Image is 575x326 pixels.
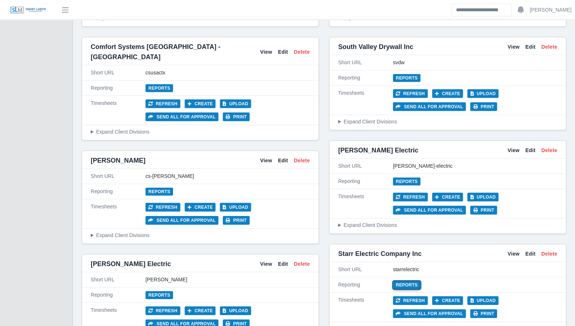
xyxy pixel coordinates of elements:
[91,203,145,225] div: Timesheets
[145,306,180,315] button: Refresh
[145,172,310,180] div: cs-[PERSON_NAME]
[393,74,420,82] a: Reports
[508,43,519,51] a: View
[145,276,310,284] div: [PERSON_NAME]
[467,296,498,305] button: Upload
[223,113,250,121] button: Print
[294,260,310,268] a: Delete
[91,84,145,92] div: Reporting
[338,118,557,126] summary: Expand Client Divisions
[467,193,498,201] button: Upload
[185,203,216,212] button: Create
[541,43,557,51] a: Delete
[91,232,310,239] summary: Expand Client Divisions
[432,193,463,201] button: Create
[338,281,393,289] div: Reporting
[91,42,260,62] span: Comfort Systems [GEOGRAPHIC_DATA] - [GEOGRAPHIC_DATA]
[393,59,557,66] div: svdw
[541,147,557,154] a: Delete
[145,84,173,92] a: Reports
[338,59,393,66] div: Short URL
[145,113,218,121] button: Send all for approval
[338,178,393,185] div: Reporting
[278,260,288,268] a: Edit
[525,147,535,154] a: Edit
[223,216,250,225] button: Print
[393,178,420,186] a: Reports
[508,147,519,154] a: View
[432,89,463,98] button: Create
[432,296,463,305] button: Create
[530,6,571,14] a: [PERSON_NAME]
[508,250,519,258] a: View
[393,309,466,318] button: Send all for approval
[338,89,393,111] div: Timesheets
[145,216,218,225] button: Send all for approval
[470,206,497,215] button: Print
[338,145,418,155] span: [PERSON_NAME] Electric
[260,48,272,56] a: View
[185,306,216,315] button: Create
[541,250,557,258] a: Delete
[393,162,557,170] div: [PERSON_NAME]-electric
[260,260,272,268] a: View
[220,99,251,108] button: Upload
[260,157,272,164] a: View
[393,206,466,215] button: Send all for approval
[91,172,145,180] div: Short URL
[393,193,428,201] button: Refresh
[338,42,413,52] span: South Valley Drywall Inc
[393,89,428,98] button: Refresh
[338,162,393,170] div: Short URL
[145,69,310,77] div: csusactx
[91,188,145,195] div: Reporting
[393,266,557,273] div: starrelectric
[278,157,288,164] a: Edit
[145,291,173,299] a: Reports
[91,155,145,166] span: [PERSON_NAME]
[294,48,310,56] a: Delete
[338,74,393,82] div: Reporting
[338,296,393,318] div: Timesheets
[278,48,288,56] a: Edit
[91,259,171,269] span: [PERSON_NAME] Electric
[10,6,46,14] img: SLM Logo
[220,306,251,315] button: Upload
[525,43,535,51] a: Edit
[91,291,145,299] div: Reporting
[145,99,180,108] button: Refresh
[393,102,466,111] button: Send all for approval
[393,296,428,305] button: Refresh
[91,276,145,284] div: Short URL
[470,309,497,318] button: Print
[185,99,216,108] button: Create
[91,128,310,136] summary: Expand Client Divisions
[145,203,180,212] button: Refresh
[91,69,145,77] div: Short URL
[525,250,535,258] a: Edit
[338,266,393,273] div: Short URL
[145,188,173,196] a: Reports
[220,203,251,212] button: Upload
[393,281,420,289] a: Reports
[294,157,310,164] a: Delete
[467,89,498,98] button: Upload
[338,193,393,215] div: Timesheets
[338,249,422,259] span: Starr Electric Company Inc
[91,99,145,121] div: Timesheets
[338,221,557,229] summary: Expand Client Divisions
[470,102,497,111] button: Print
[451,4,512,16] input: Search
